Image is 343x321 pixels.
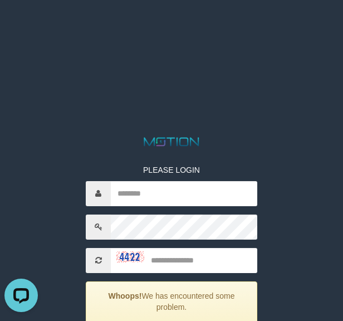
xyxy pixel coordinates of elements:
img: MOTION_logo.png [141,136,202,148]
strong: Whoops! [109,291,142,300]
img: captcha [116,251,144,262]
p: PLEASE LOGIN [86,164,257,176]
button: Open LiveChat chat widget [4,4,38,38]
